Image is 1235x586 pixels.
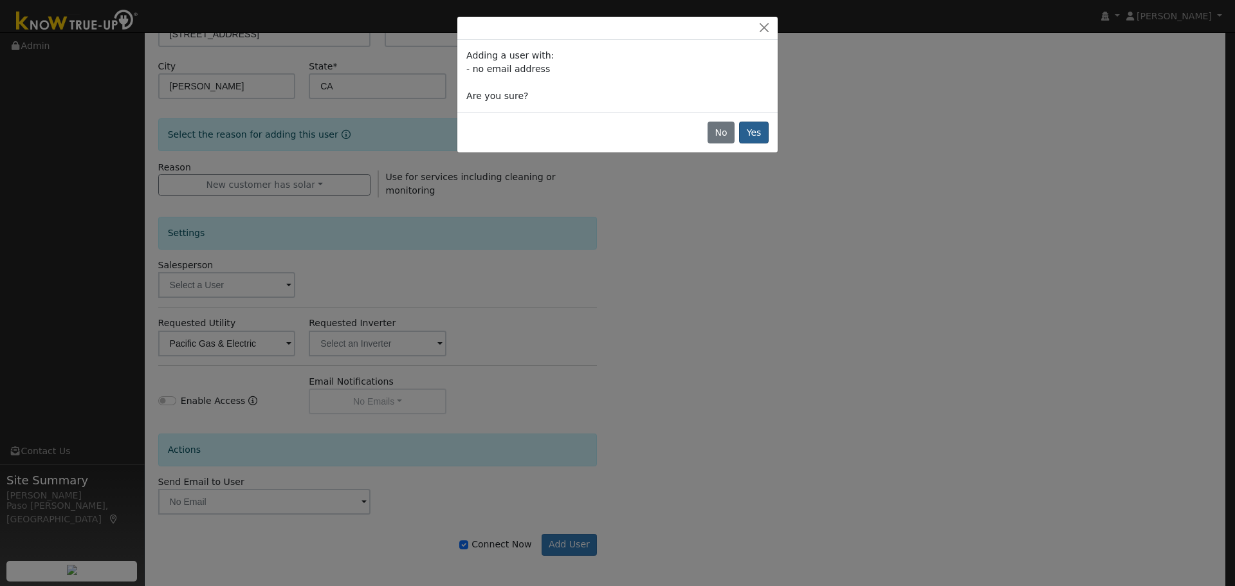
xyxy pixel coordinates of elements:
[739,122,769,143] button: Yes
[708,122,735,143] button: No
[755,21,773,35] button: Close
[466,91,528,101] span: Are you sure?
[466,64,550,74] span: - no email address
[466,50,554,60] span: Adding a user with:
